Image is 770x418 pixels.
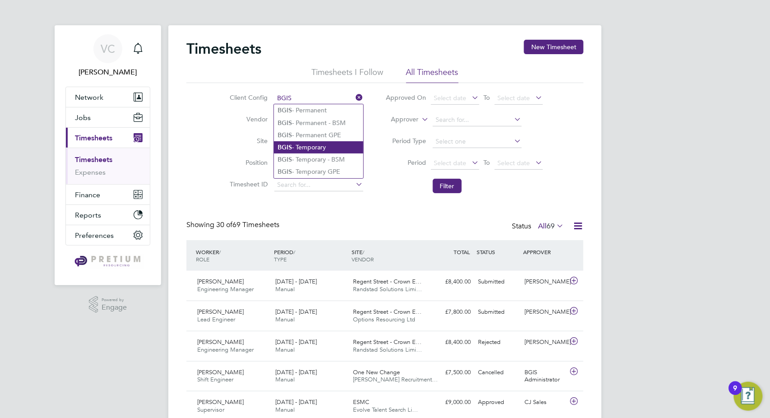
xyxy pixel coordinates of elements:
[75,155,112,164] a: Timesheets
[278,156,292,163] b: BGIS
[274,179,363,191] input: Search for...
[186,40,261,58] h2: Timesheets
[433,114,522,126] input: Search for...
[65,255,150,269] a: Go to home page
[186,220,281,230] div: Showing
[197,285,254,293] span: Engineering Manager
[378,115,419,124] label: Approver
[278,168,292,176] b: BGIS
[386,158,427,167] label: Period
[427,335,474,350] div: £8,400.00
[75,93,103,102] span: Network
[434,94,467,102] span: Select date
[227,93,268,102] label: Client Config
[521,305,568,320] div: [PERSON_NAME]
[66,225,150,245] button: Preferences
[521,274,568,289] div: [PERSON_NAME]
[275,346,295,353] span: Manual
[498,159,530,167] span: Select date
[474,244,521,260] div: STATUS
[194,244,272,267] div: WORKER
[353,338,422,346] span: Regent Street - Crown E…
[386,93,427,102] label: Approved On
[433,179,462,193] button: Filter
[274,255,287,263] span: TYPE
[274,153,363,166] li: - Temporary - BSM
[227,115,268,123] label: Vendor
[216,220,232,229] span: 30 of
[521,244,568,260] div: APPROVER
[353,368,400,376] span: One New Change
[275,338,317,346] span: [DATE] - [DATE]
[72,255,143,269] img: pretium-logo-retina.png
[547,222,555,231] span: 69
[474,335,521,350] div: Rejected
[275,368,317,376] span: [DATE] - [DATE]
[197,368,244,376] span: [PERSON_NAME]
[227,180,268,188] label: Timesheet ID
[353,316,416,323] span: Options Resourcing Ltd
[275,406,295,413] span: Manual
[427,305,474,320] div: £7,800.00
[353,406,418,413] span: Evolve Talent Search Li…
[75,134,112,142] span: Timesheets
[274,129,363,141] li: - Permanent GPE
[197,338,244,346] span: [PERSON_NAME]
[521,365,568,388] div: BGIS Administrator
[75,190,100,199] span: Finance
[65,67,150,78] span: Valentina Cerulli
[101,43,115,55] span: VC
[75,168,106,176] a: Expenses
[66,148,150,184] div: Timesheets
[65,34,150,78] a: VC[PERSON_NAME]
[474,274,521,289] div: Submitted
[353,308,422,316] span: Regent Street - Crown E…
[196,255,209,263] span: ROLE
[275,376,295,383] span: Manual
[274,141,363,153] li: - Temporary
[66,185,150,204] button: Finance
[734,382,763,411] button: Open Resource Center, 9 new notifications
[75,231,114,240] span: Preferences
[521,395,568,410] div: CJ Sales
[75,113,91,122] span: Jobs
[227,137,268,145] label: Site
[454,248,470,255] span: TOTAL
[197,316,235,323] span: Lead Engineer
[474,395,521,410] div: Approved
[352,255,374,263] span: VENDOR
[275,278,317,285] span: [DATE] - [DATE]
[197,278,244,285] span: [PERSON_NAME]
[521,335,568,350] div: [PERSON_NAME]
[278,119,292,127] b: BGIS
[433,135,522,148] input: Select one
[102,304,127,311] span: Engage
[66,107,150,127] button: Jobs
[512,220,566,233] div: Status
[353,398,370,406] span: ESMC
[275,398,317,406] span: [DATE] - [DATE]
[274,117,363,129] li: - Permanent - BSM
[278,107,292,114] b: BGIS
[66,205,150,225] button: Reports
[66,87,150,107] button: Network
[353,285,422,293] span: Randstad Solutions Limi…
[275,316,295,323] span: Manual
[353,346,422,353] span: Randstad Solutions Limi…
[312,67,384,83] li: Timesheets I Follow
[474,365,521,380] div: Cancelled
[274,92,363,105] input: Search for...
[353,278,422,285] span: Regent Street - Crown E…
[197,398,244,406] span: [PERSON_NAME]
[197,308,244,316] span: [PERSON_NAME]
[481,92,493,103] span: To
[427,365,474,380] div: £7,500.00
[538,222,564,231] label: All
[427,274,474,289] div: £8,400.00
[274,104,363,116] li: - Permanent
[66,128,150,148] button: Timesheets
[55,25,161,285] nav: Main navigation
[219,248,221,255] span: /
[474,305,521,320] div: Submitted
[278,144,292,151] b: BGIS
